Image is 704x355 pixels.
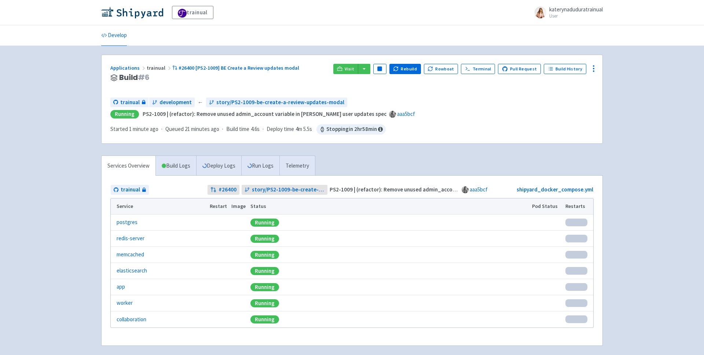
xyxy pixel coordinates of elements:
a: Deploy Logs [196,156,241,176]
a: trainual [111,185,149,195]
a: trainual [172,6,213,19]
span: 4m 5.5s [296,125,312,133]
span: 4.6s [251,125,260,133]
img: Shipyard logo [101,7,163,18]
span: story/PS2-1009-be-create-a-review-updates-modal [216,98,344,107]
a: collaboration [117,315,146,324]
a: Develop [101,25,127,46]
span: Visit [345,66,354,72]
span: Queued [165,125,219,132]
a: shipyard_docker_compose.yml [517,186,593,193]
a: #26400 [PS2-1009] BE Create a Review updates modal [172,65,300,71]
button: Pause [373,64,386,74]
span: Started [110,125,158,132]
a: Telemetry [279,156,315,176]
strong: # 26400 [219,186,236,194]
div: · · · [110,124,386,135]
div: Running [250,299,279,307]
span: story/PS2-1009-be-create-a-review-updates-modal [252,186,325,194]
a: Visit [333,64,358,74]
div: Running [250,315,279,323]
a: story/PS2-1009-be-create-a-review-updates-modal [206,98,347,107]
a: app [117,283,125,291]
a: #26400 [208,185,239,195]
span: Deploy time [267,125,294,133]
strong: PS2-1009 | (refactor): Remove unused admin_account variable in [PERSON_NAME] user updates spec [330,186,573,193]
span: trainual [120,98,140,107]
button: Rebuild [389,64,421,74]
span: ← [198,98,203,107]
th: Service [111,198,207,215]
a: katerynaduduratrainual User [530,7,603,18]
a: aaa5bcf [397,110,415,117]
th: Status [248,198,530,215]
a: aaa5bcf [470,186,488,193]
span: Build [119,73,150,82]
span: katerynaduduratrainual [549,6,603,13]
th: Image [229,198,248,215]
a: elasticsearch [117,267,147,275]
a: Run Logs [241,156,279,176]
a: worker [117,299,133,307]
span: trainual [147,65,172,71]
a: Build History [544,64,586,74]
a: story/PS2-1009-be-create-a-review-updates-modal [242,185,328,195]
div: Running [250,251,279,259]
a: development [149,98,195,107]
a: Build Logs [156,156,196,176]
time: 1 minute ago [129,125,158,132]
a: redis-server [117,234,144,243]
th: Restarts [563,198,593,215]
small: User [549,14,603,18]
a: Services Overview [102,156,155,176]
div: Running [250,283,279,291]
div: Running [250,235,279,243]
th: Pod Status [530,198,563,215]
a: Terminal [461,64,495,74]
span: trainual [121,186,140,194]
div: Running [250,219,279,227]
span: Build time [226,125,249,133]
a: postgres [117,218,137,227]
div: Running [250,267,279,275]
div: Running [110,110,139,118]
span: # 6 [138,72,150,83]
button: Rowboat [424,64,458,74]
a: Pull Request [498,64,541,74]
th: Restart [207,198,229,215]
a: memcached [117,250,144,259]
span: Stopping in 2 hr 58 min [316,124,386,135]
a: Applications [110,65,147,71]
time: 21 minutes ago [185,125,219,132]
a: trainual [110,98,148,107]
span: development [159,98,192,107]
strong: PS2-1009 | (refactor): Remove unused admin_account variable in [PERSON_NAME] user updates spec [143,110,386,117]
